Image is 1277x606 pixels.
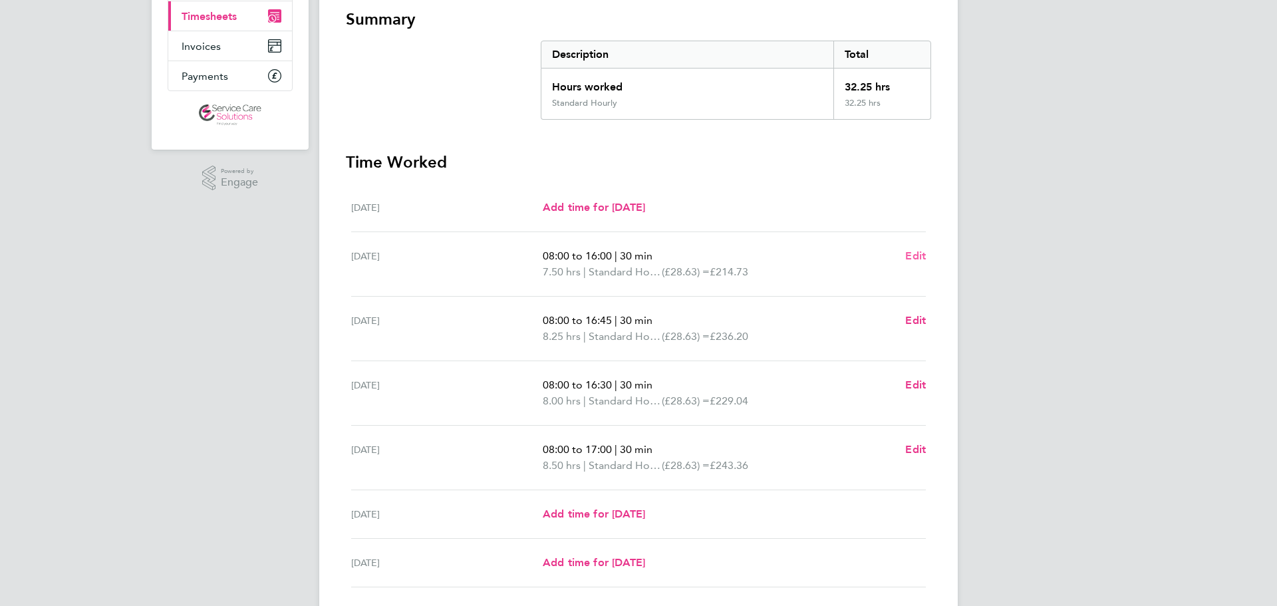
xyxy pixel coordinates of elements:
[905,377,926,393] a: Edit
[346,152,931,173] h3: Time Worked
[351,506,543,522] div: [DATE]
[199,104,261,126] img: servicecare-logo-retina.png
[543,506,645,522] a: Add time for [DATE]
[589,458,662,474] span: Standard Hourly
[543,200,645,216] a: Add time for [DATE]
[221,166,258,177] span: Powered by
[168,61,292,90] a: Payments
[905,443,926,456] span: Edit
[833,98,930,119] div: 32.25 hrs
[543,201,645,214] span: Add time for [DATE]
[351,555,543,571] div: [DATE]
[351,442,543,474] div: [DATE]
[905,313,926,329] a: Edit
[615,314,617,327] span: |
[182,10,237,23] span: Timesheets
[589,264,662,280] span: Standard Hourly
[615,443,617,456] span: |
[168,104,293,126] a: Go to home page
[543,265,581,278] span: 7.50 hrs
[589,393,662,409] span: Standard Hourly
[583,330,586,343] span: |
[620,314,652,327] span: 30 min
[168,31,292,61] a: Invoices
[615,249,617,262] span: |
[589,329,662,345] span: Standard Hourly
[583,265,586,278] span: |
[543,394,581,407] span: 8.00 hrs
[833,41,930,68] div: Total
[351,313,543,345] div: [DATE]
[543,314,612,327] span: 08:00 to 16:45
[351,248,543,280] div: [DATE]
[620,249,652,262] span: 30 min
[351,377,543,409] div: [DATE]
[543,443,612,456] span: 08:00 to 17:00
[710,459,748,472] span: £243.36
[710,330,748,343] span: £236.20
[541,41,931,120] div: Summary
[543,508,645,520] span: Add time for [DATE]
[202,166,259,191] a: Powered byEngage
[168,1,292,31] a: Timesheets
[710,265,748,278] span: £214.73
[541,41,833,68] div: Description
[710,394,748,407] span: £229.04
[182,70,228,82] span: Payments
[552,98,617,108] div: Standard Hourly
[543,249,612,262] span: 08:00 to 16:00
[615,379,617,391] span: |
[583,394,586,407] span: |
[541,69,833,98] div: Hours worked
[662,459,710,472] span: (£28.63) =
[905,249,926,262] span: Edit
[583,459,586,472] span: |
[221,177,258,188] span: Engage
[905,442,926,458] a: Edit
[543,330,581,343] span: 8.25 hrs
[662,394,710,407] span: (£28.63) =
[543,459,581,472] span: 8.50 hrs
[905,248,926,264] a: Edit
[543,556,645,569] span: Add time for [DATE]
[905,379,926,391] span: Edit
[662,265,710,278] span: (£28.63) =
[620,443,652,456] span: 30 min
[351,200,543,216] div: [DATE]
[346,9,931,30] h3: Summary
[543,379,612,391] span: 08:00 to 16:30
[182,40,221,53] span: Invoices
[905,314,926,327] span: Edit
[662,330,710,343] span: (£28.63) =
[543,555,645,571] a: Add time for [DATE]
[833,69,930,98] div: 32.25 hrs
[620,379,652,391] span: 30 min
